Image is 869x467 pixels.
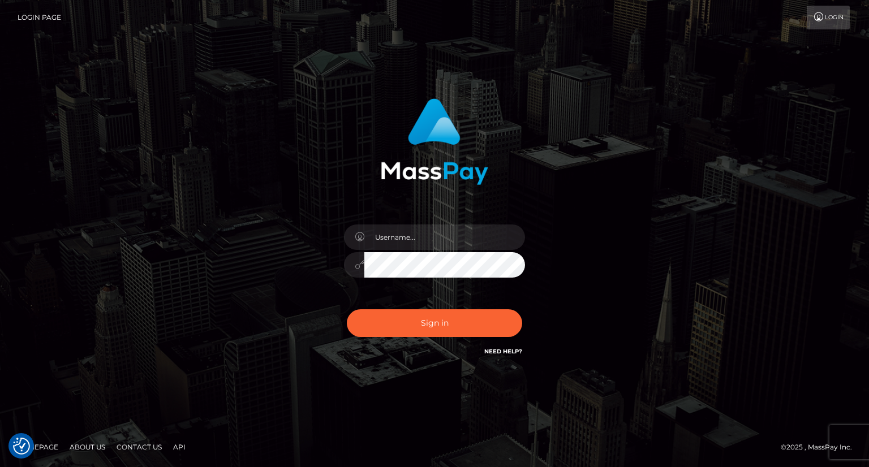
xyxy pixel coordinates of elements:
a: Login [807,6,850,29]
a: API [169,438,190,456]
a: Login Page [18,6,61,29]
input: Username... [364,224,525,250]
a: Contact Us [112,438,166,456]
img: Revisit consent button [13,438,30,455]
button: Consent Preferences [13,438,30,455]
a: Need Help? [484,348,522,355]
a: Homepage [12,438,63,456]
button: Sign in [347,309,522,337]
a: About Us [65,438,110,456]
div: © 2025 , MassPay Inc. [781,441,861,453]
img: MassPay Login [381,98,488,185]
